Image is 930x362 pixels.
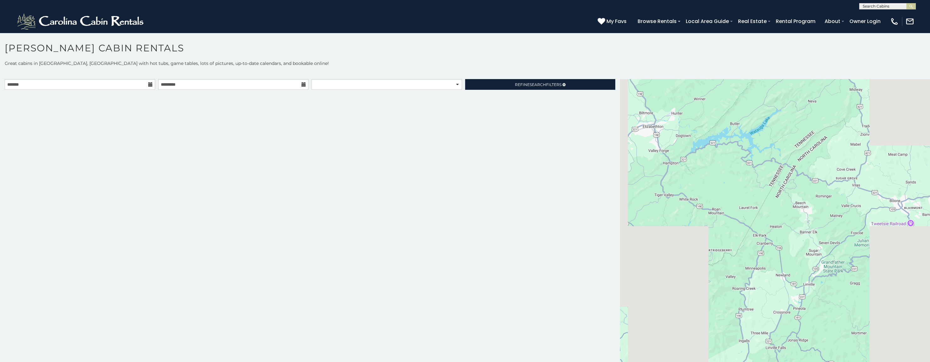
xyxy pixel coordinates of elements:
[606,17,627,25] span: My Favs
[890,17,899,26] img: phone-regular-white.png
[634,16,680,27] a: Browse Rentals
[598,17,628,26] a: My Favs
[530,82,546,87] span: Search
[515,82,561,87] span: Refine Filters
[846,16,884,27] a: Owner Login
[683,16,732,27] a: Local Area Guide
[821,16,843,27] a: About
[16,12,146,31] img: White-1-2.png
[773,16,819,27] a: Rental Program
[905,17,914,26] img: mail-regular-white.png
[735,16,770,27] a: Real Estate
[465,79,616,90] a: RefineSearchFilters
